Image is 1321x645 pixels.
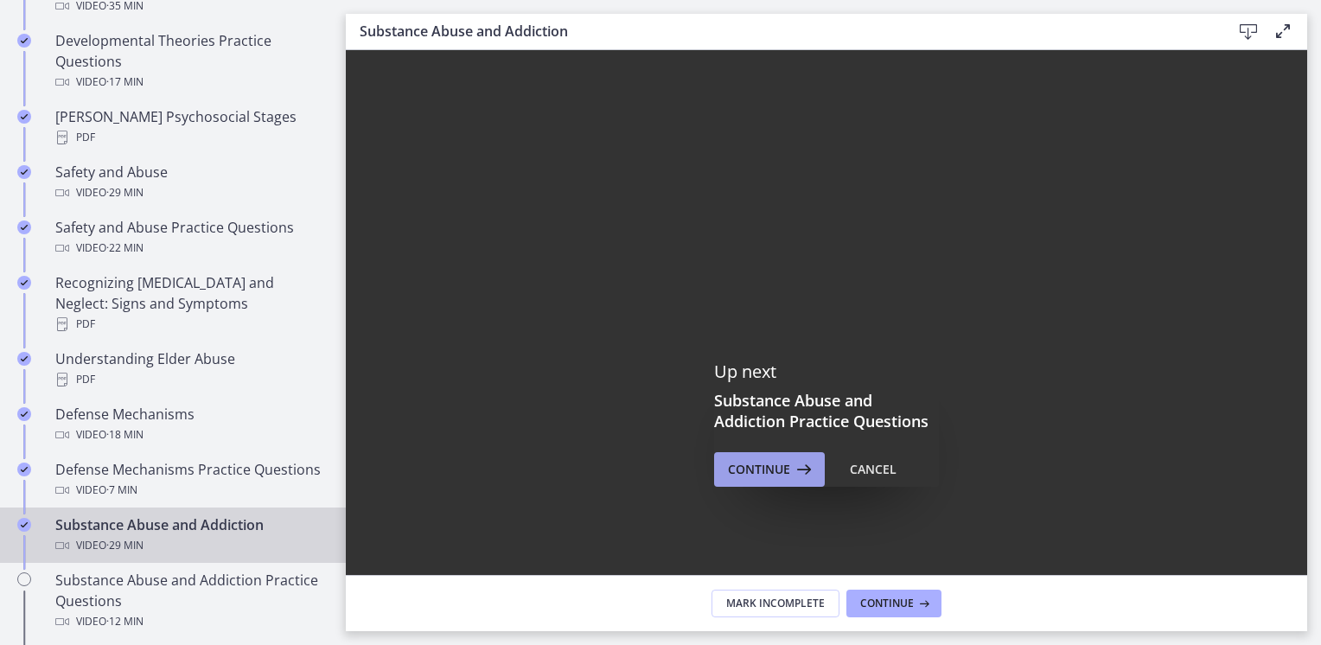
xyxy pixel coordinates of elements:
[55,480,325,501] div: Video
[714,452,825,487] button: Continue
[17,34,31,48] i: Completed
[55,127,325,148] div: PDF
[55,272,325,335] div: Recognizing [MEDICAL_DATA] and Neglect: Signs and Symptoms
[55,514,325,556] div: Substance Abuse and Addiction
[55,238,325,259] div: Video
[55,162,325,203] div: Safety and Abuse
[55,217,325,259] div: Safety and Abuse Practice Questions
[55,369,325,390] div: PDF
[55,404,325,445] div: Defense Mechanisms
[17,463,31,476] i: Completed
[106,72,144,93] span: · 17 min
[55,348,325,390] div: Understanding Elder Abuse
[846,590,941,617] button: Continue
[850,459,897,480] div: Cancel
[712,590,839,617] button: Mark Incomplete
[55,425,325,445] div: Video
[17,518,31,532] i: Completed
[55,611,325,632] div: Video
[55,314,325,335] div: PDF
[17,352,31,366] i: Completed
[106,238,144,259] span: · 22 min
[106,535,144,556] span: · 29 min
[55,30,325,93] div: Developmental Theories Practice Questions
[17,165,31,179] i: Completed
[106,480,137,501] span: · 7 min
[728,459,790,480] span: Continue
[17,110,31,124] i: Completed
[55,106,325,148] div: [PERSON_NAME] Psychosocial Stages
[55,535,325,556] div: Video
[55,182,325,203] div: Video
[17,407,31,421] i: Completed
[17,276,31,290] i: Completed
[17,220,31,234] i: Completed
[106,182,144,203] span: · 29 min
[106,611,144,632] span: · 12 min
[55,72,325,93] div: Video
[55,459,325,501] div: Defense Mechanisms Practice Questions
[836,452,910,487] button: Cancel
[55,570,325,632] div: Substance Abuse and Addiction Practice Questions
[860,597,914,610] span: Continue
[360,21,1203,42] h3: Substance Abuse and Addiction
[106,425,144,445] span: · 18 min
[714,361,939,383] p: Up next
[726,597,825,610] span: Mark Incomplete
[714,390,939,431] h3: Substance Abuse and Addiction Practice Questions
